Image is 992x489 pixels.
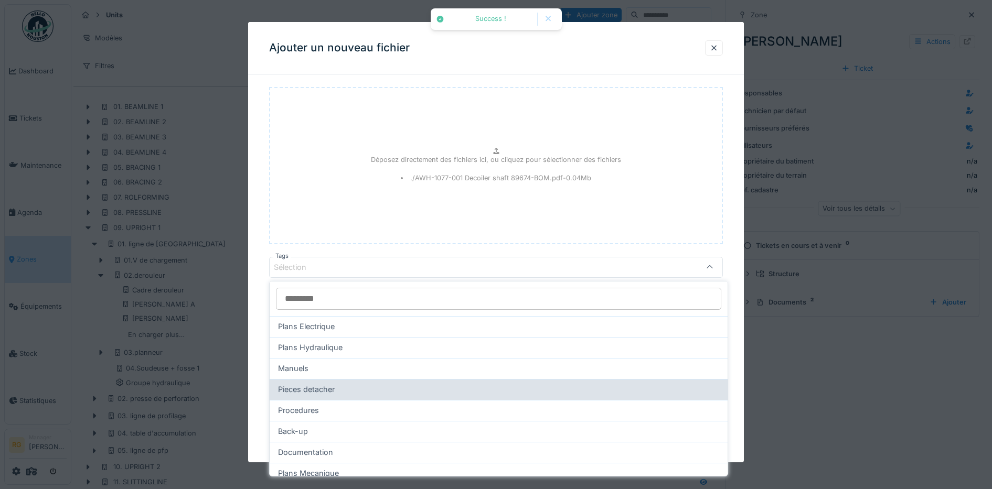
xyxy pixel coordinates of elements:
[278,363,308,374] span: Manuels
[278,384,335,395] span: Pieces detacher
[273,252,291,260] label: Tags
[278,321,335,332] span: Plans Electrique
[278,447,333,458] span: Documentation
[278,468,339,479] span: Plans Mecanique
[269,41,410,55] h3: Ajouter un nouveau fichier
[371,155,621,165] p: Déposez directement des fichiers ici, ou cliquez pour sélectionner des fichiers
[450,15,532,24] div: Success !
[278,342,343,353] span: Plans Hydraulique
[278,405,319,416] span: Procedures
[278,426,308,437] span: Back-up
[274,262,321,273] div: Sélection
[401,173,591,183] li: ./AWH-1077-001 Decoiler shaft 89674-BOM.pdf - 0.04 Mb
